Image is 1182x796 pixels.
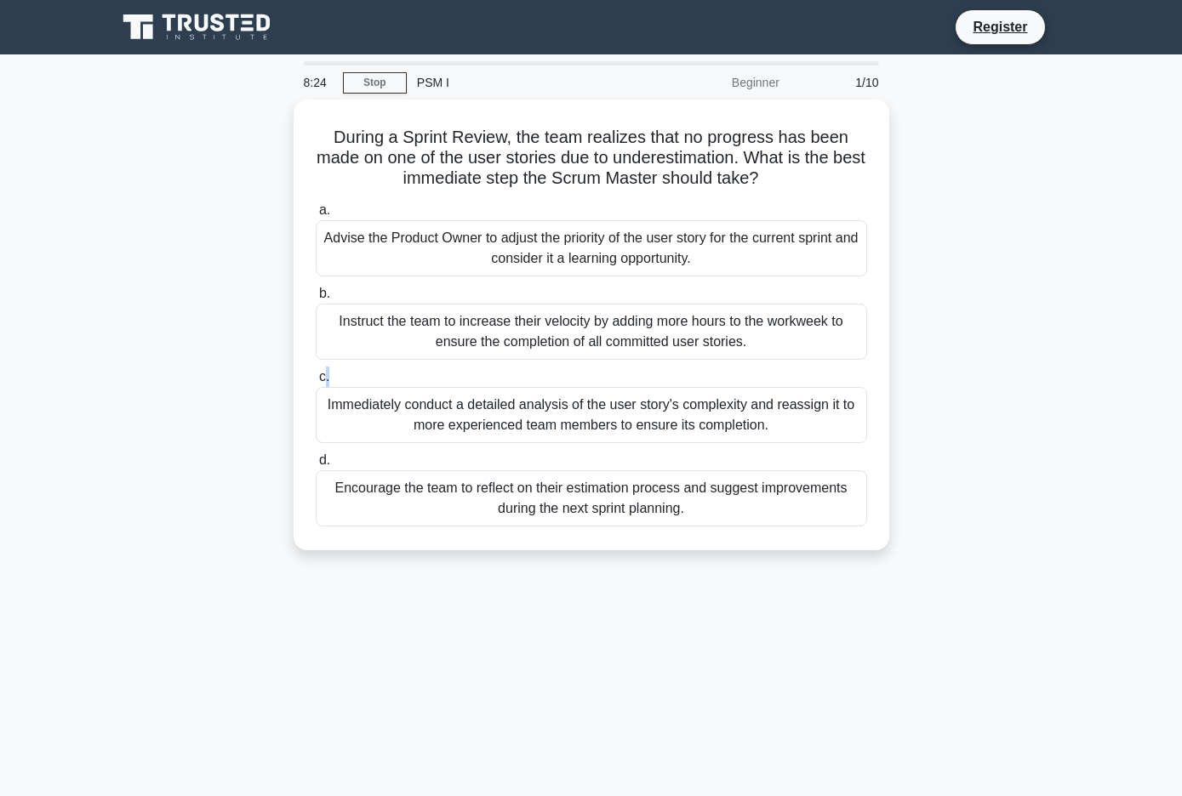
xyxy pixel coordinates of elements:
[790,65,889,99] div: 1/10
[407,65,641,99] div: PSM I
[294,65,343,99] div: 8:24
[641,65,790,99] div: Beginner
[343,72,407,94] a: Stop
[316,470,867,526] div: Encourage the team to reflect on their estimation process and suggest improvements during the nex...
[319,452,330,467] span: d.
[316,220,867,276] div: Advise the Product Owner to adjust the priority of the user story for the current sprint and cons...
[319,202,330,217] span: a.
[962,16,1037,37] a: Register
[316,304,867,360] div: Instruct the team to increase their velocity by adding more hours to the workweek to ensure the c...
[316,387,867,443] div: Immediately conduct a detailed analysis of the user story's complexity and reassign it to more ex...
[314,127,869,190] h5: During a Sprint Review, the team realizes that no progress has been made on one of the user stori...
[319,369,329,384] span: c.
[319,286,330,300] span: b.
